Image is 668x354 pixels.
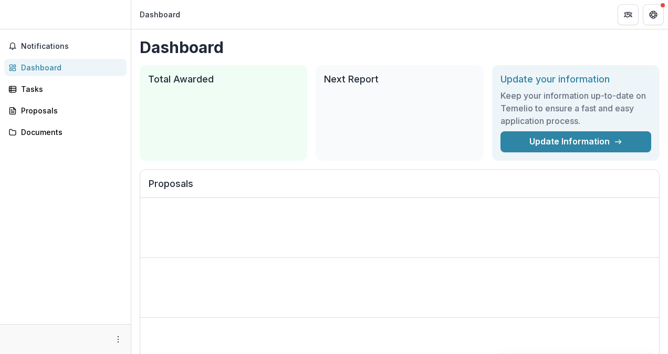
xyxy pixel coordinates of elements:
span: Notifications [21,42,122,51]
button: More [112,333,124,346]
h3: Keep your information up-to-date on Temelio to ensure a fast and easy application process. [500,89,651,127]
button: Partners [618,4,639,25]
h2: Next Report [324,74,475,85]
a: Dashboard [4,59,127,76]
button: Notifications [4,38,127,55]
button: Get Help [643,4,664,25]
a: Update Information [500,131,651,152]
a: Documents [4,123,127,141]
a: Proposals [4,102,127,119]
a: Tasks [4,80,127,98]
div: Dashboard [140,9,180,20]
h2: Update your information [500,74,651,85]
div: Documents [21,127,118,138]
h2: Total Awarded [148,74,299,85]
div: Dashboard [21,62,118,73]
h1: Dashboard [140,38,660,57]
h2: Proposals [149,178,651,198]
nav: breadcrumb [135,7,184,22]
div: Tasks [21,84,118,95]
div: Proposals [21,105,118,116]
